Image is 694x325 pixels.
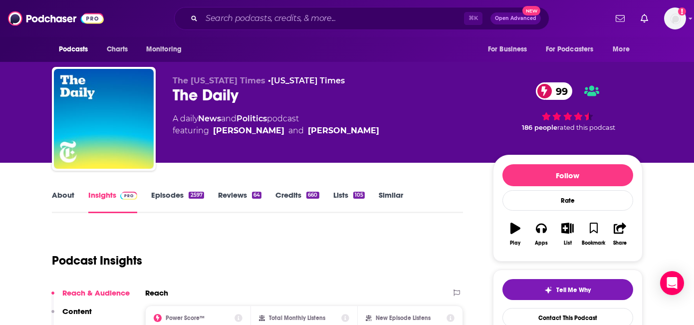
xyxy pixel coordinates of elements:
a: 99 [536,82,573,100]
div: Open Intercom Messenger [660,271,684,295]
div: Rate [502,190,633,211]
span: and [288,125,304,137]
a: About [52,190,74,213]
div: Share [613,240,627,246]
span: For Business [488,42,527,56]
button: Apps [528,216,554,252]
span: • [268,76,345,85]
a: Reviews64 [218,190,261,213]
span: 99 [546,82,573,100]
a: InsightsPodchaser Pro [88,190,138,213]
img: Podchaser - Follow, Share and Rate Podcasts [8,9,104,28]
span: New [522,6,540,15]
button: List [554,216,580,252]
span: Charts [107,42,128,56]
button: open menu [52,40,101,59]
div: Bookmark [582,240,605,246]
span: More [613,42,630,56]
span: The [US_STATE] Times [173,76,265,85]
p: Content [62,307,92,316]
a: [US_STATE] Times [271,76,345,85]
button: open menu [539,40,608,59]
button: Content [51,307,92,325]
span: and [221,114,236,123]
img: User Profile [664,7,686,29]
button: tell me why sparkleTell Me Why [502,279,633,300]
div: Search podcasts, credits, & more... [174,7,549,30]
button: Show profile menu [664,7,686,29]
input: Search podcasts, credits, & more... [202,10,464,26]
button: Reach & Audience [51,288,130,307]
div: Play [510,240,520,246]
button: Bookmark [581,216,607,252]
a: Similar [379,190,403,213]
div: 105 [353,192,365,199]
div: Apps [535,240,548,246]
h2: New Episode Listens [376,315,431,322]
a: Show notifications dropdown [612,10,629,27]
button: Follow [502,164,633,186]
div: List [564,240,572,246]
div: 660 [306,192,319,199]
span: rated this podcast [557,124,615,131]
span: Tell Me Why [556,286,591,294]
h1: Podcast Insights [52,253,142,268]
a: Lists105 [333,190,365,213]
a: Credits660 [275,190,319,213]
div: 64 [252,192,261,199]
span: Podcasts [59,42,88,56]
h2: Reach [145,288,168,298]
img: tell me why sparkle [544,286,552,294]
span: Open Advanced [495,16,536,21]
span: ⌘ K [464,12,482,25]
div: 2597 [189,192,204,199]
span: Monitoring [146,42,182,56]
a: Charts [100,40,134,59]
div: 99 186 peoplerated this podcast [493,76,643,138]
a: Politics [236,114,267,123]
img: The Daily [54,69,154,169]
div: [PERSON_NAME] [308,125,379,137]
a: News [198,114,221,123]
h2: Total Monthly Listens [269,315,325,322]
span: featuring [173,125,379,137]
img: Podchaser Pro [120,192,138,200]
a: Show notifications dropdown [637,10,652,27]
span: For Podcasters [546,42,594,56]
button: Play [502,216,528,252]
svg: Add a profile image [678,7,686,15]
div: A daily podcast [173,113,379,137]
button: open menu [606,40,642,59]
button: Open AdvancedNew [490,12,541,24]
div: [PERSON_NAME] [213,125,284,137]
button: open menu [481,40,540,59]
span: Logged in as PresleyM [664,7,686,29]
button: open menu [139,40,195,59]
a: Episodes2597 [151,190,204,213]
p: Reach & Audience [62,288,130,298]
button: Share [607,216,633,252]
h2: Power Score™ [166,315,205,322]
span: 186 people [522,124,557,131]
